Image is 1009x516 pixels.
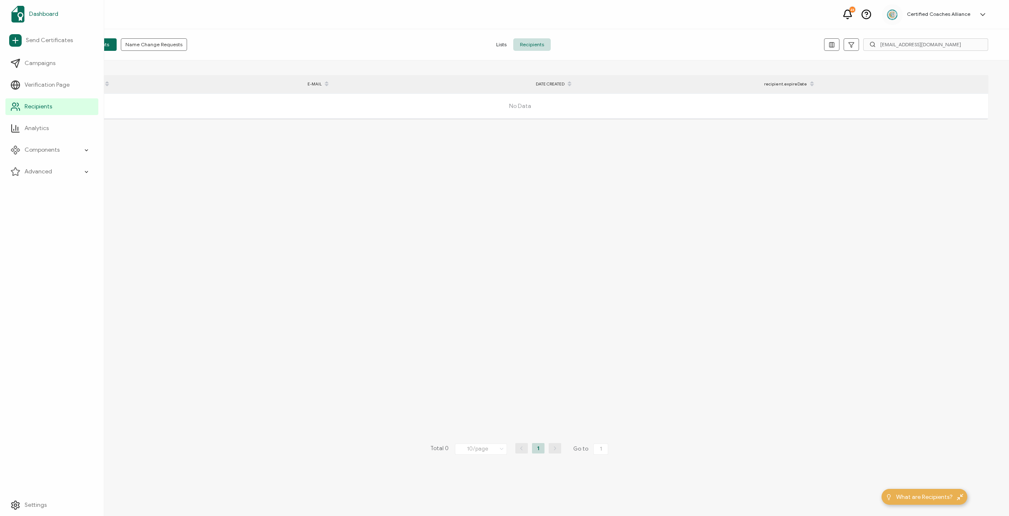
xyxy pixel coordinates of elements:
a: Send Certificates [5,31,98,50]
li: 1 [532,443,544,453]
a: Dashboard [5,3,98,26]
div: 23 [849,7,855,13]
a: Recipients [5,98,98,115]
div: DATE CREATED [532,77,760,91]
span: Components [25,146,60,154]
a: Campaigns [5,55,98,72]
span: Dashboard [29,10,58,18]
a: Verification Page [5,77,98,93]
span: Recipients [513,38,551,51]
img: sertifier-logomark-colored.svg [11,6,25,23]
button: Name Change Requests [121,38,187,51]
span: Lists [490,38,513,51]
img: 2aa27aa7-df99-43f9-bc54-4d90c804c2bd.png [886,8,899,21]
span: What are Recipients? [896,493,953,501]
a: Analytics [5,120,98,137]
span: Total 0 [430,443,449,455]
span: Campaigns [25,59,55,68]
img: minimize-icon.svg [957,494,963,500]
input: Search [863,38,988,51]
span: Recipients [25,103,52,111]
span: Advanced [25,168,52,176]
h5: Certified Coaches Alliance [907,11,970,17]
span: Send Certificates [26,36,73,45]
div: FULL NAME [75,77,303,91]
div: recipient.expireDate [760,77,988,91]
span: Analytics [25,124,49,133]
span: Settings [25,501,47,509]
div: E-MAIL [303,77,532,91]
iframe: Chat Widget [967,476,1009,516]
input: Select [455,443,507,455]
span: No Data [286,94,754,119]
span: Go to [573,443,610,455]
span: Name Change Requests [125,42,182,47]
span: Verification Page [25,81,70,89]
a: Settings [5,497,98,513]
